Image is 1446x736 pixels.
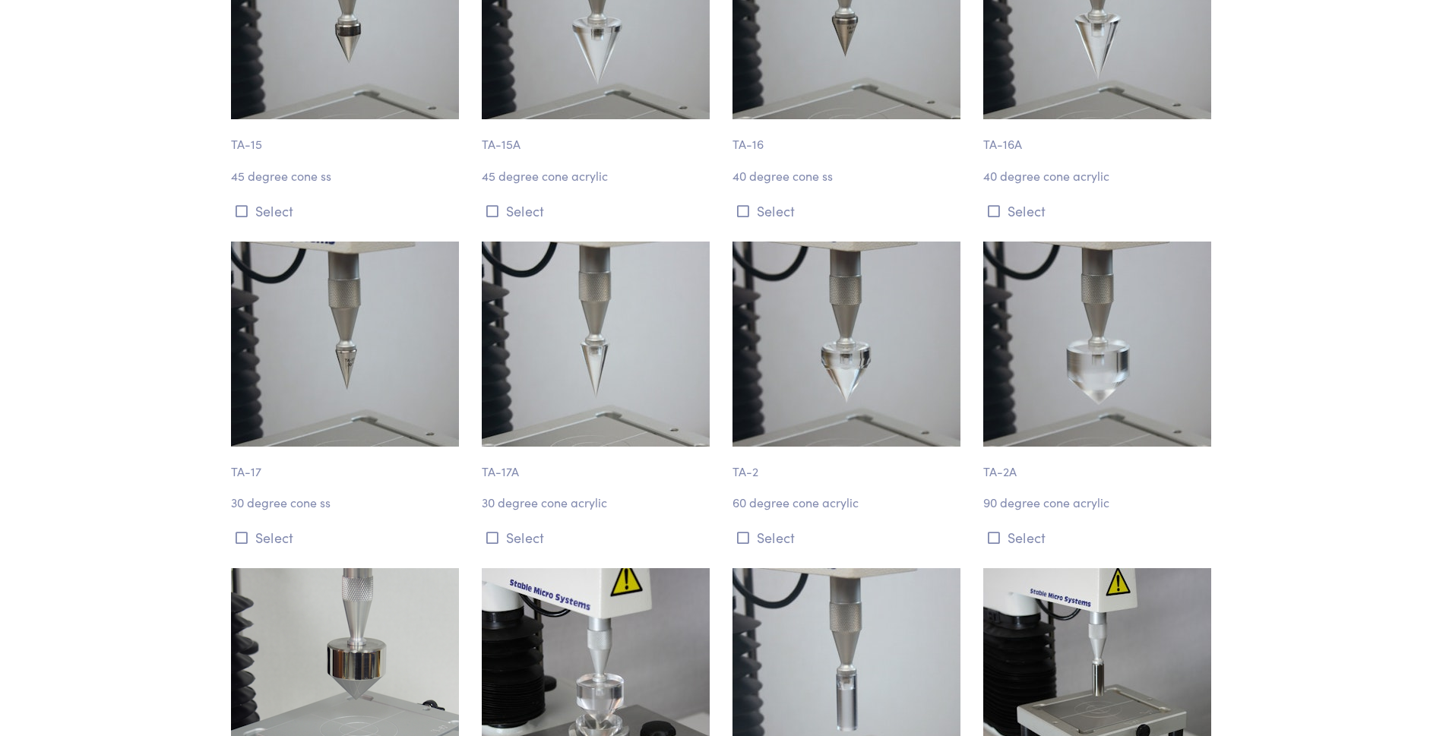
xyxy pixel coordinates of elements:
[983,166,1216,186] p: 40 degree cone acrylic
[231,166,464,186] p: 45 degree cone ss
[983,198,1216,223] button: Select
[231,242,459,447] img: cone_ta-17_30-degree_2.jpg
[482,447,714,482] p: TA-17A
[983,119,1216,154] p: TA-16A
[983,493,1216,513] p: 90 degree cone acrylic
[732,242,960,447] img: cone_ta-2_60-degree_2.jpg
[732,447,965,482] p: TA-2
[732,119,965,154] p: TA-16
[732,198,965,223] button: Select
[482,525,714,550] button: Select
[231,119,464,154] p: TA-15
[482,198,714,223] button: Select
[983,525,1216,550] button: Select
[231,493,464,513] p: 30 degree cone ss
[482,119,714,154] p: TA-15A
[482,242,710,447] img: cone_ta-17a_30-degree_2.jpg
[482,493,714,513] p: 30 degree cone acrylic
[231,525,464,550] button: Select
[732,166,965,186] p: 40 degree cone ss
[231,198,464,223] button: Select
[482,166,714,186] p: 45 degree cone acrylic
[231,447,464,482] p: TA-17
[983,447,1216,482] p: TA-2A
[983,242,1211,447] img: cone_ta-2a_90-degree_2.jpg
[732,493,965,513] p: 60 degree cone acrylic
[732,525,965,550] button: Select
